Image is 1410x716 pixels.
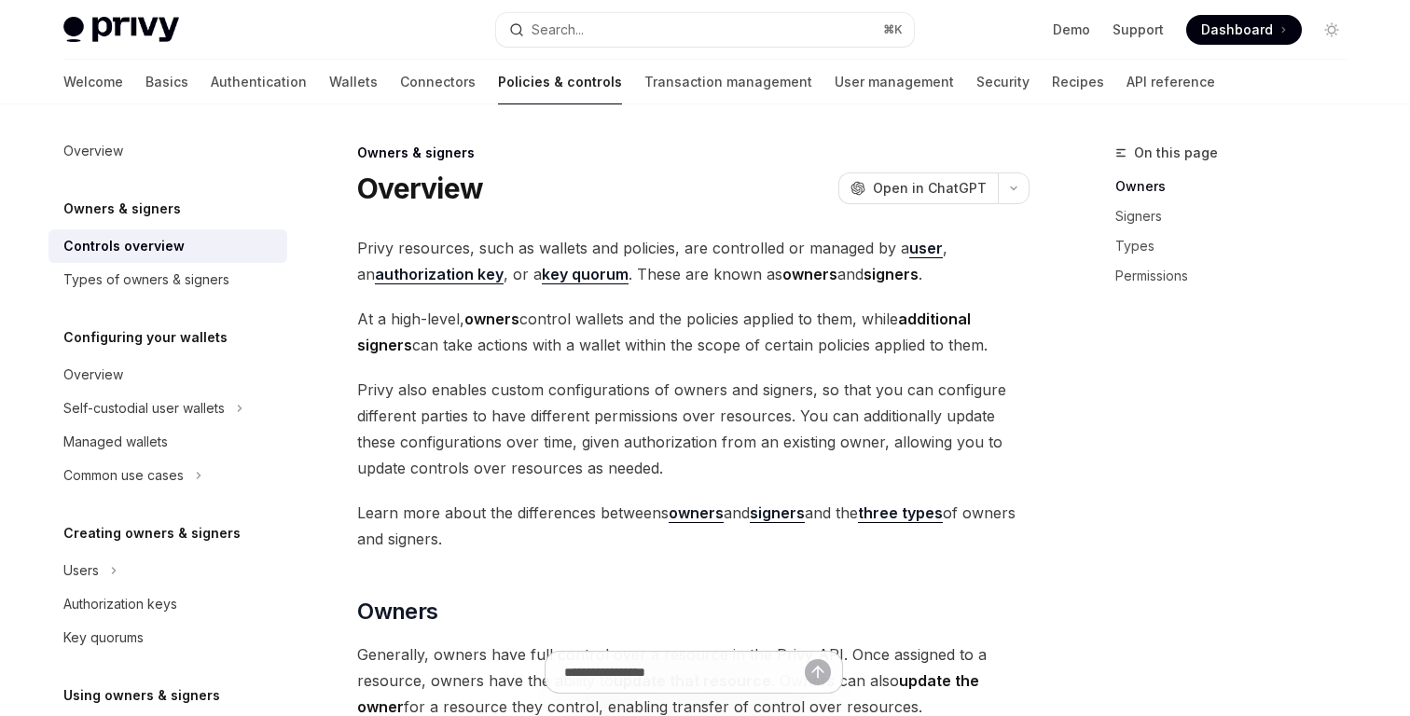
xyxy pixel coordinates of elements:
strong: owners [669,503,724,522]
a: Types of owners & signers [48,263,287,296]
button: Open search [496,13,914,47]
a: three types [858,503,943,523]
a: Signers [1115,201,1362,231]
div: Authorization keys [63,593,177,615]
strong: owners [782,265,837,283]
button: Toggle Self-custodial user wallets section [48,392,287,425]
a: User management [835,60,954,104]
a: Authentication [211,60,307,104]
a: Owners [1115,172,1362,201]
div: Common use cases [63,464,184,487]
div: Self-custodial user wallets [63,397,225,420]
strong: signers [750,503,805,522]
span: Open in ChatGPT [873,179,987,198]
strong: three types [858,503,943,522]
span: Owners [357,597,437,626]
a: Transaction management [644,60,812,104]
div: Types of owners & signers [63,268,229,291]
a: key quorum [542,265,629,284]
div: Managed wallets [63,431,168,453]
a: Dashboard [1186,15,1302,45]
a: Permissions [1115,261,1362,291]
a: Security [976,60,1030,104]
a: signers [750,503,805,523]
input: Ask a question... [564,652,805,693]
a: authorization key [375,265,504,284]
a: Authorization keys [48,587,287,621]
div: Controls overview [63,235,185,257]
a: Policies & controls [498,60,622,104]
strong: owners [464,310,519,328]
a: Basics [145,60,188,104]
span: Privy resources, such as wallets and policies, are controlled or managed by a , an , or a . These... [357,235,1030,287]
h1: Overview [357,172,483,205]
div: Users [63,559,99,582]
button: Send message [805,659,831,685]
span: Learn more about the differences betweens and and the of owners and signers. [357,500,1030,552]
h5: Using owners & signers [63,684,220,707]
h5: Creating owners & signers [63,522,241,544]
span: On this page [1134,142,1218,164]
div: Overview [63,364,123,386]
div: Key quorums [63,626,144,649]
div: Owners & signers [357,144,1030,162]
h5: Owners & signers [63,198,181,220]
a: Connectors [400,60,476,104]
button: Toggle Users section [48,554,287,587]
a: Overview [48,134,287,168]
a: Support [1113,21,1164,39]
a: user [909,239,943,258]
a: Key quorums [48,621,287,654]
span: ⌘ K [883,22,903,37]
span: Dashboard [1201,21,1273,39]
strong: signers [864,265,919,283]
a: Controls overview [48,229,287,263]
button: Open in ChatGPT [838,172,998,204]
a: API reference [1127,60,1215,104]
a: Managed wallets [48,425,287,459]
div: Search... [532,19,584,41]
a: Types [1115,231,1362,261]
h5: Configuring your wallets [63,326,228,349]
div: Overview [63,140,123,162]
a: Overview [48,358,287,392]
a: owners [669,503,724,523]
a: Recipes [1052,60,1104,104]
button: Toggle dark mode [1317,15,1347,45]
a: Demo [1053,21,1090,39]
span: At a high-level, control wallets and the policies applied to them, while can take actions with a ... [357,306,1030,358]
a: Wallets [329,60,378,104]
span: Privy also enables custom configurations of owners and signers, so that you can configure differe... [357,377,1030,481]
img: light logo [63,17,179,43]
a: Welcome [63,60,123,104]
strong: user [909,239,943,257]
button: Toggle Common use cases section [48,459,287,492]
